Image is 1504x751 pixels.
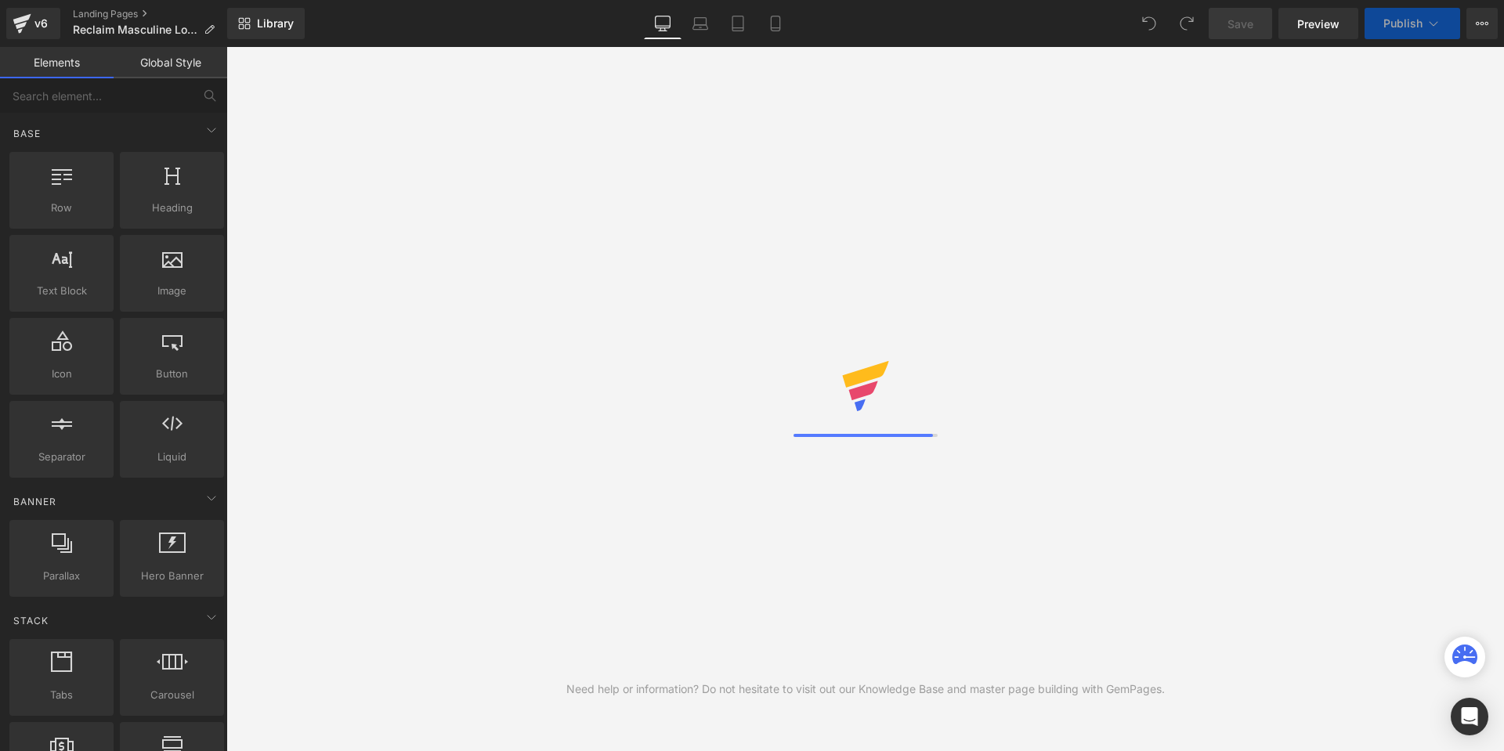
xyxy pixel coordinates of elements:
button: Publish [1365,8,1460,39]
a: Desktop [644,8,681,39]
a: Laptop [681,8,719,39]
span: Separator [14,449,109,465]
span: Heading [125,200,219,216]
span: Library [257,16,294,31]
span: Image [125,283,219,299]
div: v6 [31,13,51,34]
div: Need help or information? Do not hesitate to visit out our Knowledge Base and master page buildin... [566,681,1165,698]
span: Text Block [14,283,109,299]
a: Global Style [114,47,227,78]
span: Carousel [125,687,219,703]
span: Row [14,200,109,216]
button: Redo [1171,8,1202,39]
a: Preview [1278,8,1358,39]
div: Open Intercom Messenger [1451,698,1488,735]
span: Preview [1297,16,1339,32]
span: Base [12,126,42,141]
a: Landing Pages [73,8,227,20]
a: Mobile [757,8,794,39]
span: Liquid [125,449,219,465]
span: Tabs [14,687,109,703]
span: Reclaim Masculine Look [73,23,197,36]
span: Icon [14,366,109,382]
span: Banner [12,494,58,509]
button: More [1466,8,1498,39]
span: Publish [1383,17,1423,30]
a: Tablet [719,8,757,39]
span: Button [125,366,219,382]
span: Stack [12,613,50,628]
span: Parallax [14,568,109,584]
span: Save [1227,16,1253,32]
a: New Library [227,8,305,39]
span: Hero Banner [125,568,219,584]
button: Undo [1133,8,1165,39]
a: v6 [6,8,60,39]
